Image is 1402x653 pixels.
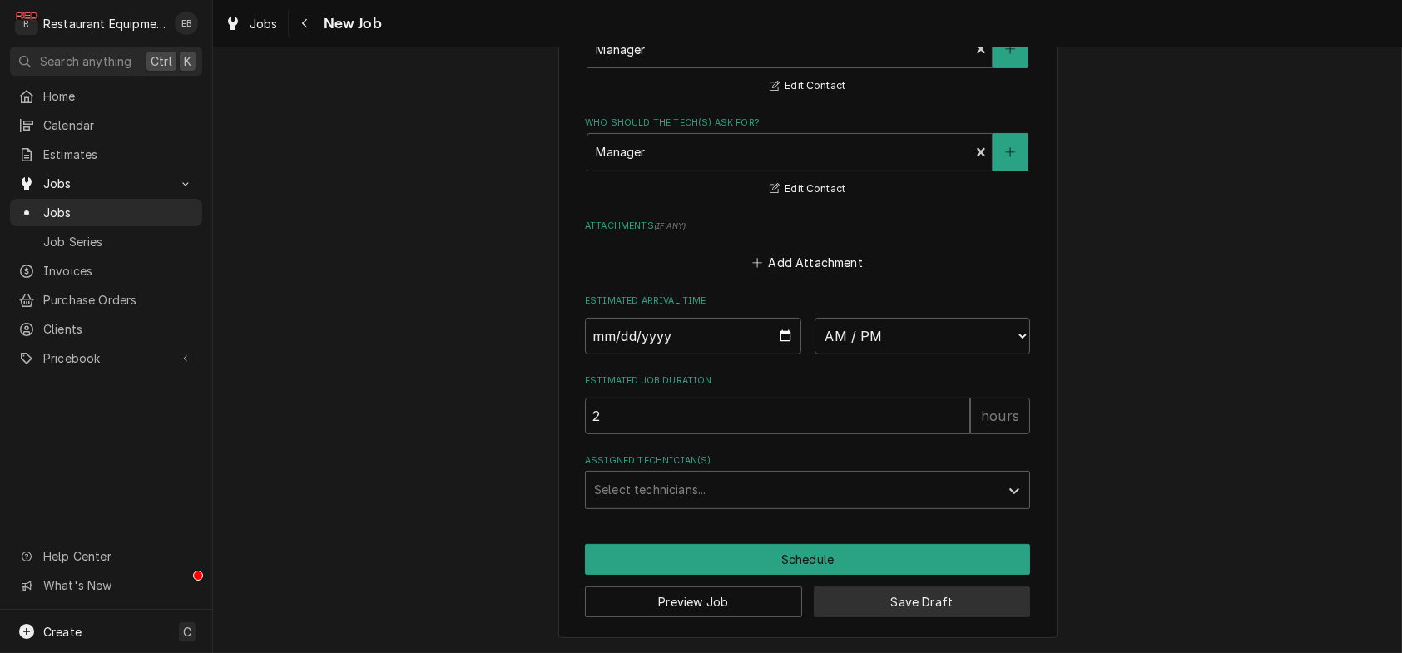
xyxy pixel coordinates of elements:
div: Restaurant Equipment Diagnostics [43,15,166,32]
span: Help Center [43,547,192,565]
button: Search anythingCtrlK [10,47,202,76]
span: What's New [43,576,192,594]
div: Emily Bird's Avatar [175,12,198,35]
label: Estimated Arrival Time [585,294,1030,308]
div: Who called in this service? [585,14,1030,96]
a: Go to What's New [10,571,202,599]
div: Assigned Technician(s) [585,454,1030,508]
span: Purchase Orders [43,291,194,309]
span: Jobs [250,15,278,32]
div: Attachments [585,220,1030,275]
span: Create [43,625,82,639]
div: Restaurant Equipment Diagnostics's Avatar [15,12,38,35]
span: Home [43,87,194,105]
span: Invoices [43,262,194,280]
span: New Job [319,12,382,35]
select: Time Select [815,318,1031,354]
svg: Create New Contact [1005,146,1015,158]
button: Create New Contact [993,30,1028,68]
button: Preview Job [585,586,802,617]
label: Who should the tech(s) ask for? [585,116,1030,130]
span: Ctrl [151,52,172,70]
div: R [15,12,38,35]
span: Estimates [43,146,194,163]
button: Add Attachment [750,251,866,275]
a: Home [10,82,202,110]
div: Button Group [585,544,1030,617]
div: Who should the tech(s) ask for? [585,116,1030,199]
button: Navigate back [292,10,319,37]
a: Estimates [10,141,202,168]
label: Assigned Technician(s) [585,454,1030,467]
span: Jobs [43,204,194,221]
span: C [183,623,191,641]
div: EB [175,12,198,35]
label: Attachments [585,220,1030,233]
a: Invoices [10,257,202,284]
a: Jobs [218,10,285,37]
div: hours [970,398,1030,434]
button: Save Draft [814,586,1031,617]
button: Create New Contact [993,133,1028,171]
span: ( if any ) [654,221,686,230]
a: Go to Help Center [10,542,202,570]
div: Estimated Job Duration [585,374,1030,433]
button: Edit Contact [767,179,848,200]
span: Job Series [43,233,194,250]
span: Calendar [43,116,194,134]
a: Purchase Orders [10,286,202,314]
div: Button Group Row [585,575,1030,617]
div: Button Group Row [585,544,1030,575]
a: Go to Pricebook [10,344,202,372]
a: Job Series [10,228,202,255]
a: Clients [10,315,202,343]
span: Pricebook [43,349,169,367]
input: Date [585,318,801,354]
span: Search anything [40,52,131,70]
svg: Create New Contact [1005,43,1015,55]
button: Schedule [585,544,1030,575]
a: Jobs [10,199,202,226]
span: K [184,52,191,70]
button: Edit Contact [767,76,848,96]
label: Estimated Job Duration [585,374,1030,388]
a: Go to Jobs [10,170,202,197]
div: Estimated Arrival Time [585,294,1030,354]
span: Jobs [43,175,169,192]
a: Calendar [10,111,202,139]
span: Clients [43,320,194,338]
